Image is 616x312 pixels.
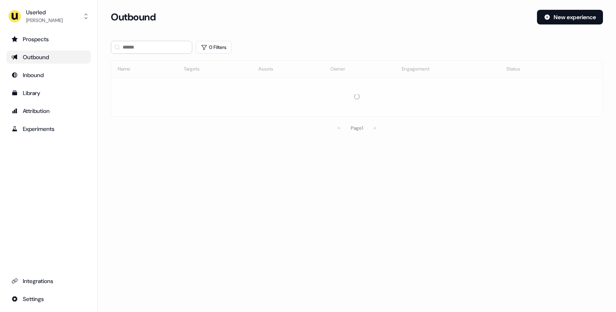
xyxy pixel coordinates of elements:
a: Go to Inbound [7,69,91,82]
div: Outbound [11,53,86,61]
div: Library [11,89,86,97]
a: Go to templates [7,86,91,100]
a: Go to attribution [7,104,91,117]
a: Go to prospects [7,33,91,46]
div: Prospects [11,35,86,43]
button: 0 Filters [196,41,232,54]
div: Settings [11,295,86,303]
a: Go to integrations [7,274,91,288]
div: Experiments [11,125,86,133]
div: Userled [26,8,63,16]
div: Inbound [11,71,86,79]
a: Go to experiments [7,122,91,135]
button: Userled[PERSON_NAME] [7,7,91,26]
div: [PERSON_NAME] [26,16,63,24]
a: Go to integrations [7,292,91,305]
div: Attribution [11,107,86,115]
a: Go to outbound experience [7,51,91,64]
button: New experience [537,10,603,24]
div: Integrations [11,277,86,285]
h3: Outbound [111,11,156,23]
